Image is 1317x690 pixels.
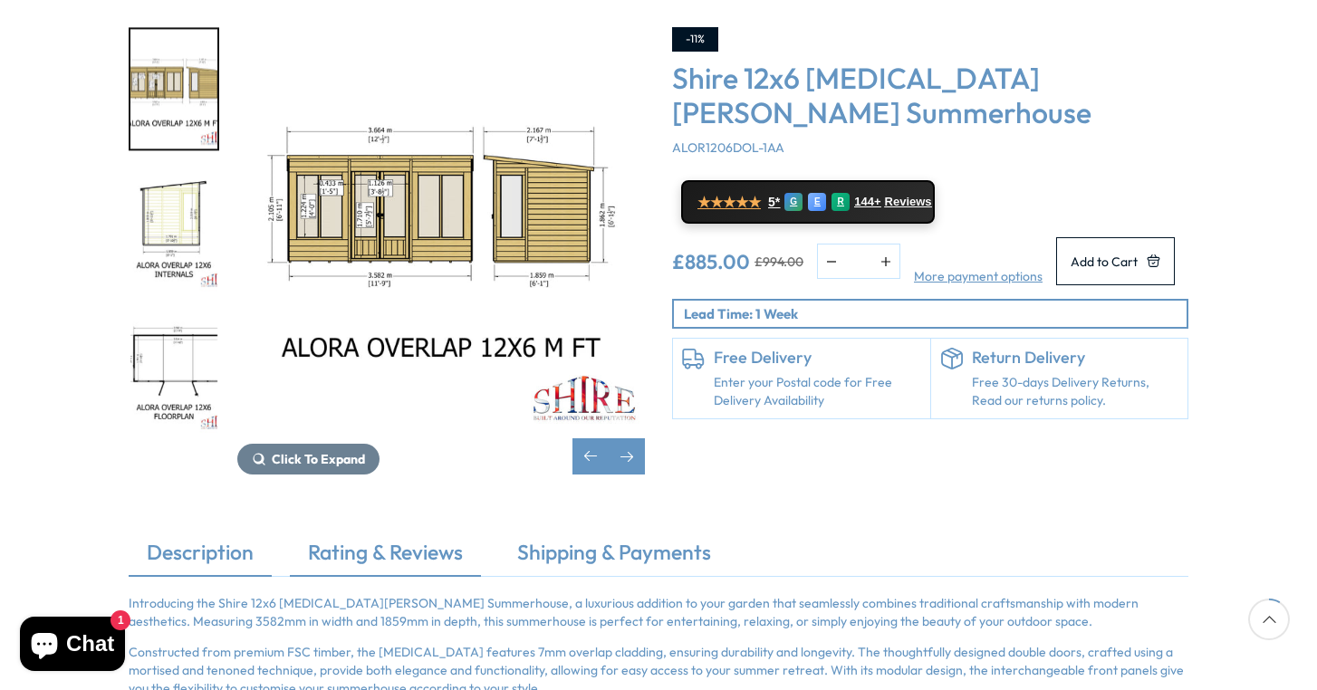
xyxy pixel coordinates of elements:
[681,180,935,224] a: ★★★★★ 5* G E R 144+ Reviews
[609,438,645,474] div: Next slide
[237,27,645,435] img: Shire 12x6 Alora Pent Summerhouse
[914,268,1043,286] a: More payment options
[714,374,921,409] a: Enter your Postal code for Free Delivery Availability
[130,29,217,149] img: AloraOverlap12x6MFT_200x200.jpg
[672,139,784,156] span: ALOR1206DOL-1AA
[808,193,826,211] div: E
[854,195,880,209] span: 144+
[832,193,850,211] div: R
[130,171,217,292] img: AloraOverlap12x6INTERNALS_200x200.jpg
[237,444,380,474] button: Click To Expand
[1071,255,1138,268] span: Add to Cart
[714,348,921,368] h6: Free Delivery
[697,194,761,211] span: ★★★★★
[672,252,750,272] ins: £885.00
[129,311,219,435] div: 7 / 9
[755,255,803,268] del: £994.00
[14,617,130,676] inbox-online-store-chat: Shopify online store chat
[130,312,217,433] img: AloraOverlap12x6FLOORPLAN_200x200.jpg
[499,538,729,576] a: Shipping & Payments
[237,27,645,474] div: 5 / 9
[672,27,718,52] div: -11%
[972,374,1179,409] p: Free 30-days Delivery Returns, Read our returns policy.
[129,169,219,293] div: 6 / 9
[290,538,481,576] a: Rating & Reviews
[885,195,932,209] span: Reviews
[129,27,219,151] div: 5 / 9
[272,451,365,467] span: Click To Expand
[784,193,803,211] div: G
[684,304,1187,323] p: Lead Time: 1 Week
[1056,237,1175,285] button: Add to Cart
[572,438,609,474] div: Previous slide
[972,348,1179,368] h6: Return Delivery
[672,61,1188,130] h3: Shire 12x6 [MEDICAL_DATA][PERSON_NAME] Summerhouse
[129,595,1188,630] p: Introducing the Shire 12x6 [MEDICAL_DATA][PERSON_NAME] Summerhouse, a luxurious addition to your ...
[129,538,272,576] a: Description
